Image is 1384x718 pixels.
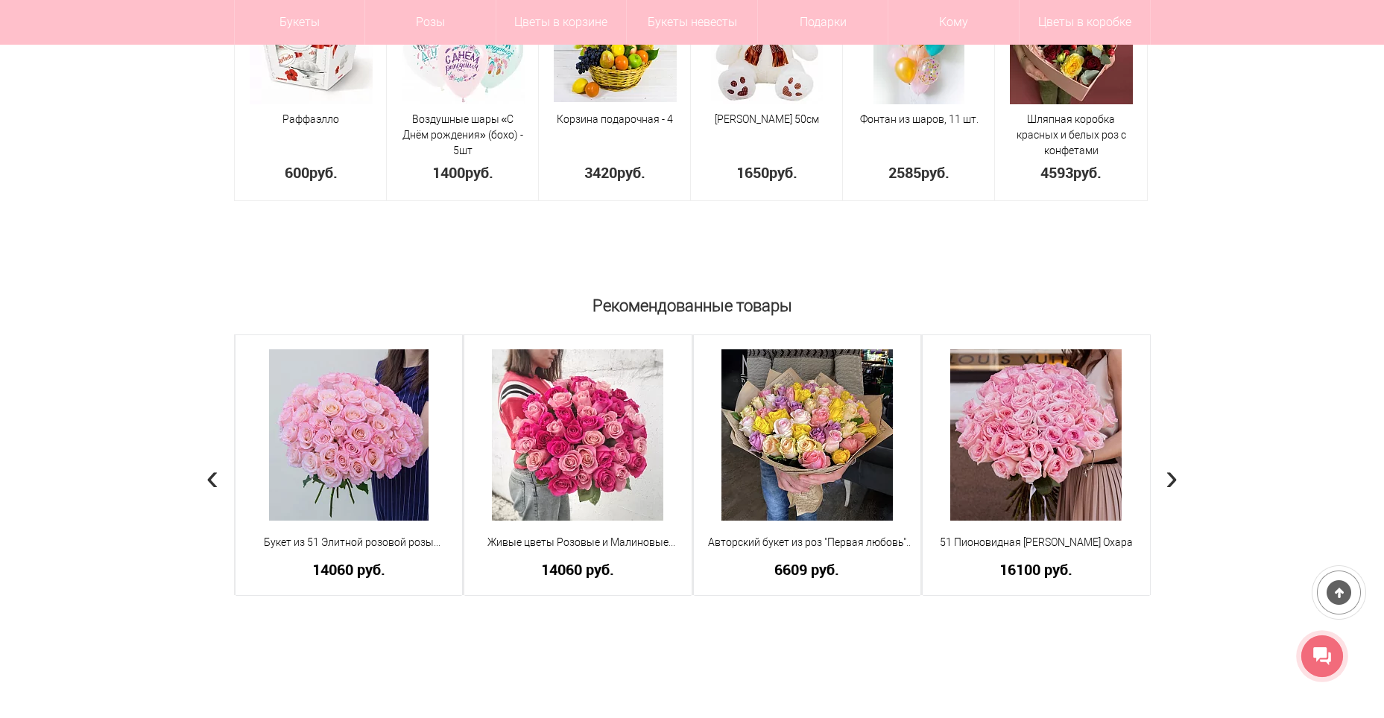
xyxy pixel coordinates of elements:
a: 51 Пионовидная [PERSON_NAME] Охара [932,535,1140,550]
span: 1650 [736,162,769,182]
span: руб. [769,162,797,182]
span: Next [1166,455,1178,498]
span: 4593 [1040,162,1073,182]
a: Живые цветы Розовые и Малиновые Розы [474,535,682,550]
a: 6609 руб. [704,562,911,577]
a: Раффаэлло [282,113,339,125]
a: Корзина подарочная - 4 [557,113,673,125]
a: Букет из 51 Элитной розовой розы ([GEOGRAPHIC_DATA]) [245,535,453,550]
span: руб. [465,162,493,182]
span: 1400 [432,162,465,182]
span: 3420 [584,162,617,182]
span: руб. [309,162,338,182]
img: 51 Пионовидная Роза Пинк Охара [950,349,1122,521]
span: руб. [1073,162,1102,182]
h2: Рекомендованные товары [234,290,1151,315]
img: Авторский букет из роз "Первая любовь" (40 см) [721,349,893,521]
a: 16100 руб. [932,562,1140,577]
img: Живые цветы Розовые и Малиновые Розы [492,349,663,521]
a: [PERSON_NAME] 50см [715,113,819,125]
span: Previous [206,455,219,498]
a: 14060 руб. [474,562,682,577]
a: Фонтан из шаров, 11 шт. [860,113,979,125]
a: Воздушные шары «С Днём рождения» (бохо) - 5шт [402,113,523,156]
img: Букет из 51 Элитной розовой розы (Эквадор) [269,349,429,521]
a: Авторский букет из роз "Первая любовь" (40 см) [704,535,911,550]
a: 14060 руб. [245,562,453,577]
span: руб. [921,162,949,182]
span: 600 [285,162,309,182]
span: руб. [617,162,645,182]
a: Шляпная коробка красных и белых роз с конфетами [1017,113,1126,156]
span: 2585 [888,162,921,182]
